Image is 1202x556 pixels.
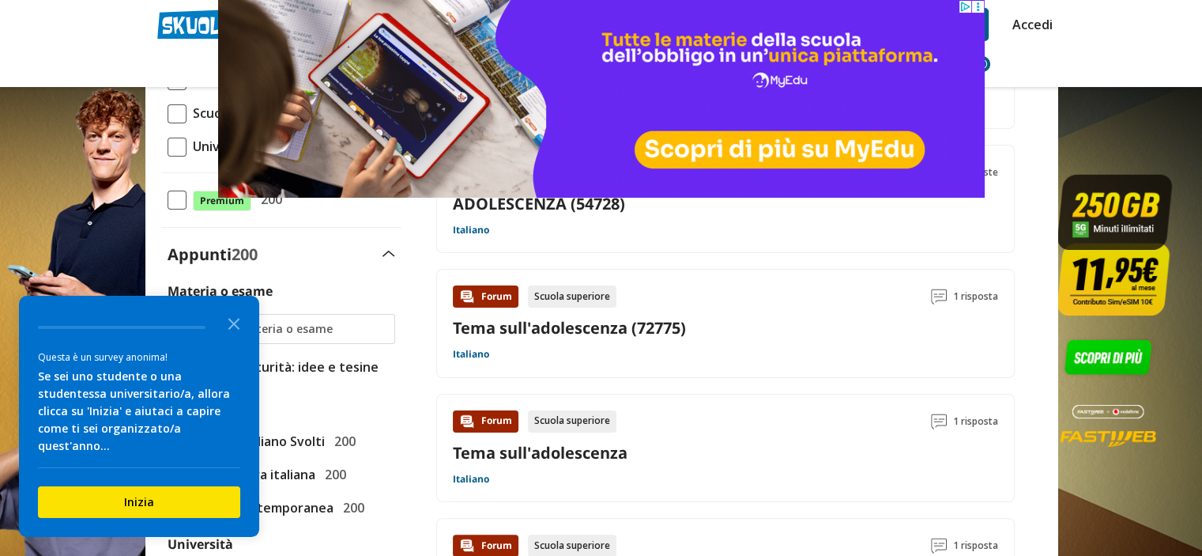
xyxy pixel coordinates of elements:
[318,464,346,485] span: 200
[931,289,947,304] img: Commenti lettura
[187,136,256,157] span: Università
[453,286,518,308] div: Forum
[168,282,273,300] label: Materia o esame
[953,410,998,433] span: 1 risposta
[232,244,258,265] span: 200
[254,189,282,210] span: 200
[459,289,475,304] img: Forum contenuto
[459,538,475,554] img: Forum contenuto
[453,317,686,339] a: Tema sull'adolescenza (72775)
[931,538,947,554] img: Commenti lettura
[187,497,333,518] span: Storia Contemporanea
[931,414,947,429] img: Commenti lettura
[382,251,395,257] img: Apri e chiudi sezione
[19,296,259,537] div: Survey
[459,414,475,429] img: Forum contenuto
[193,191,251,211] span: Premium
[453,348,489,361] a: Italiano
[528,286,616,308] div: Scuola superiore
[218,307,250,339] button: Close the survey
[328,431,356,452] span: 200
[337,497,364,518] span: 200
[168,535,233,553] label: Università
[453,193,625,214] a: ADOLESCENZA (54728)
[38,350,240,365] div: Questa è un survey anonima!
[38,486,240,518] button: Inizia
[38,368,240,455] div: Se sei uno studente o una studentessa universitario/a, allora clicca su 'Inizia' e aiutaci a capi...
[195,321,387,337] input: Ricerca materia o esame
[953,286,998,308] span: 1 risposta
[453,473,489,486] a: Italiano
[453,442,627,463] a: Tema sull'adolescenza
[453,410,518,433] div: Forum
[187,103,296,123] span: Scuola Superiore
[1012,8,1046,41] a: Accedi
[187,357,395,398] span: Tesina maturità: idee e tesine svolte
[528,410,616,433] div: Scuola superiore
[453,224,489,236] a: Italiano
[168,244,258,265] label: Appunti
